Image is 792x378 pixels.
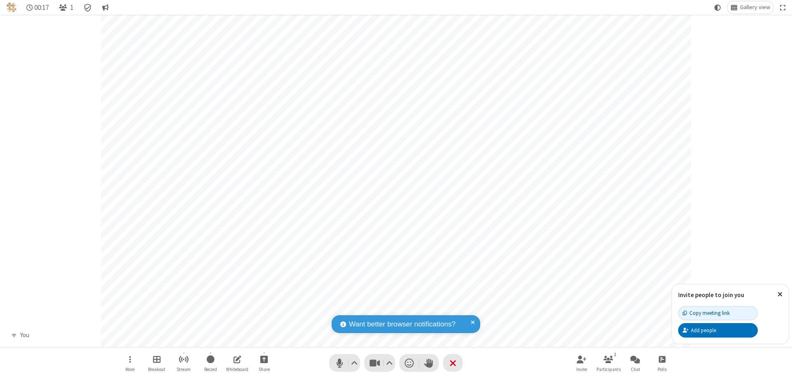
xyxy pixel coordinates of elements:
button: Fullscreen [777,1,789,14]
span: Whiteboard [226,367,248,372]
button: Open shared whiteboard [225,351,250,375]
button: Video setting [384,354,395,372]
button: Audio settings [349,354,360,372]
button: Using system theme [711,1,724,14]
span: Share [259,367,270,372]
button: Open participant list [55,1,77,14]
button: Open participant list [596,351,621,375]
button: Close popover [771,284,789,305]
button: Raise hand [419,354,439,372]
span: 1 [70,4,73,12]
button: Open menu [118,351,142,375]
button: Conversation [99,1,112,14]
span: More [125,367,134,372]
button: Stop video (⌘+Shift+V) [364,354,395,372]
button: Invite participants (⌘+Shift+I) [569,351,594,375]
span: Participants [596,367,621,372]
div: Meeting details Encryption enabled [80,1,96,14]
span: Stream [177,367,191,372]
div: Copy meeting link [683,309,730,317]
button: Copy meeting link [678,306,758,320]
button: Open poll [650,351,674,375]
button: Open chat [623,351,648,375]
button: Manage Breakout Rooms [144,351,169,375]
span: Gallery view [740,4,770,11]
button: Start streaming [171,351,196,375]
button: Send a reaction [399,354,419,372]
span: Want better browser notifications? [349,319,455,330]
span: Breakout [148,367,165,372]
span: Record [204,367,217,372]
button: End or leave meeting [443,354,463,372]
div: You [17,331,32,340]
span: 00:17 [34,4,49,12]
label: Invite people to join you [678,291,744,299]
div: Timer [23,1,52,14]
span: Chat [631,367,640,372]
span: Polls [658,367,667,372]
button: Start recording [198,351,223,375]
button: Change layout [727,1,773,14]
div: 1 [612,351,619,358]
button: Mute (⌘+Shift+A) [329,354,360,372]
button: Start sharing [252,351,276,375]
span: Invite [576,367,587,372]
button: Add people [678,323,758,337]
img: QA Selenium DO NOT DELETE OR CHANGE [7,2,16,12]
